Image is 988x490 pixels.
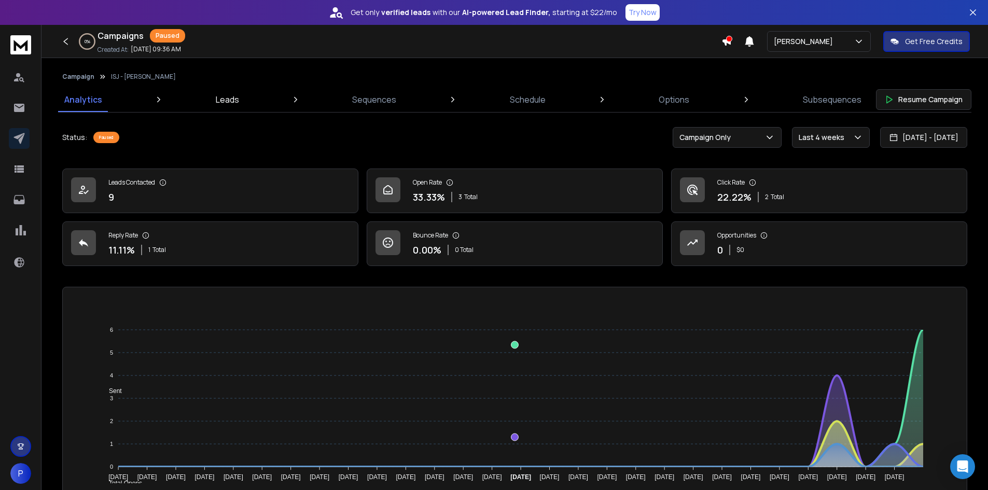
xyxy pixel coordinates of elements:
[717,178,745,187] p: Click Rate
[629,7,657,18] p: Try Now
[462,7,550,18] strong: AI-powered Lead Finder,
[684,473,703,481] tspan: [DATE]
[10,35,31,54] img: logo
[413,178,442,187] p: Open Rate
[108,178,155,187] p: Leads Contacted
[110,418,113,424] tspan: 2
[150,29,185,43] div: Paused
[568,473,588,481] tspan: [DATE]
[425,473,444,481] tspan: [DATE]
[108,243,135,257] p: 11.11 %
[367,473,387,481] tspan: [DATE]
[367,169,663,213] a: Open Rate33.33%3Total
[717,190,752,204] p: 22.22 %
[93,132,119,143] div: Paused
[671,169,967,213] a: Click Rate22.22%2Total
[62,221,358,266] a: Reply Rate11.11%1Total
[166,473,186,481] tspan: [DATE]
[413,231,448,240] p: Bounce Rate
[58,87,108,112] a: Analytics
[803,93,861,106] p: Subsequences
[510,93,546,106] p: Schedule
[62,169,358,213] a: Leads Contacted9
[905,36,963,47] p: Get Free Credits
[110,327,113,333] tspan: 6
[111,73,176,81] p: ISJ - [PERSON_NAME]
[880,127,967,148] button: [DATE] - [DATE]
[110,349,113,356] tspan: 5
[62,132,87,143] p: Status:
[110,372,113,379] tspan: 4
[10,463,31,484] button: P
[110,441,113,447] tspan: 1
[346,87,402,112] a: Sequences
[367,221,663,266] a: Bounce Rate0.00%0 Total
[827,473,847,481] tspan: [DATE]
[482,473,502,481] tspan: [DATE]
[765,193,769,201] span: 2
[876,89,971,110] button: Resume Campaign
[101,480,142,487] span: Total Opens
[396,473,415,481] tspan: [DATE]
[351,7,617,18] p: Get only with our starting at $22/mo
[131,45,181,53] p: [DATE] 09:36 AM
[774,36,837,47] p: [PERSON_NAME]
[741,473,761,481] tspan: [DATE]
[540,473,560,481] tspan: [DATE]
[64,93,102,106] p: Analytics
[352,93,396,106] p: Sequences
[597,473,617,481] tspan: [DATE]
[310,473,329,481] tspan: [DATE]
[798,473,818,481] tspan: [DATE]
[108,231,138,240] p: Reply Rate
[504,87,552,112] a: Schedule
[252,473,272,481] tspan: [DATE]
[770,473,789,481] tspan: [DATE]
[110,464,113,470] tspan: 0
[679,132,735,143] p: Campaign Only
[625,4,660,21] button: Try Now
[885,473,904,481] tspan: [DATE]
[671,221,967,266] a: Opportunities0$0
[108,473,128,481] tspan: [DATE]
[510,473,531,481] tspan: [DATE]
[464,193,478,201] span: Total
[152,246,166,254] span: Total
[717,243,723,257] p: 0
[101,387,122,395] span: Sent
[799,132,848,143] p: Last 4 weeks
[883,31,970,52] button: Get Free Credits
[771,193,784,201] span: Total
[210,87,245,112] a: Leads
[339,473,358,481] tspan: [DATE]
[148,246,150,254] span: 1
[856,473,875,481] tspan: [DATE]
[455,246,474,254] p: 0 Total
[659,93,689,106] p: Options
[652,87,695,112] a: Options
[413,190,445,204] p: 33.33 %
[950,454,975,479] div: Open Intercom Messenger
[717,231,756,240] p: Opportunities
[98,30,144,42] h1: Campaigns
[85,38,90,45] p: 0 %
[62,73,94,81] button: Campaign
[108,190,114,204] p: 9
[381,7,430,18] strong: verified leads
[453,473,473,481] tspan: [DATE]
[281,473,301,481] tspan: [DATE]
[110,395,113,401] tspan: 3
[655,473,674,481] tspan: [DATE]
[413,243,441,257] p: 0.00 %
[216,93,239,106] p: Leads
[712,473,732,481] tspan: [DATE]
[194,473,214,481] tspan: [DATE]
[224,473,243,481] tspan: [DATE]
[797,87,868,112] a: Subsequences
[137,473,157,481] tspan: [DATE]
[98,46,129,54] p: Created At:
[458,193,462,201] span: 3
[736,246,744,254] p: $ 0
